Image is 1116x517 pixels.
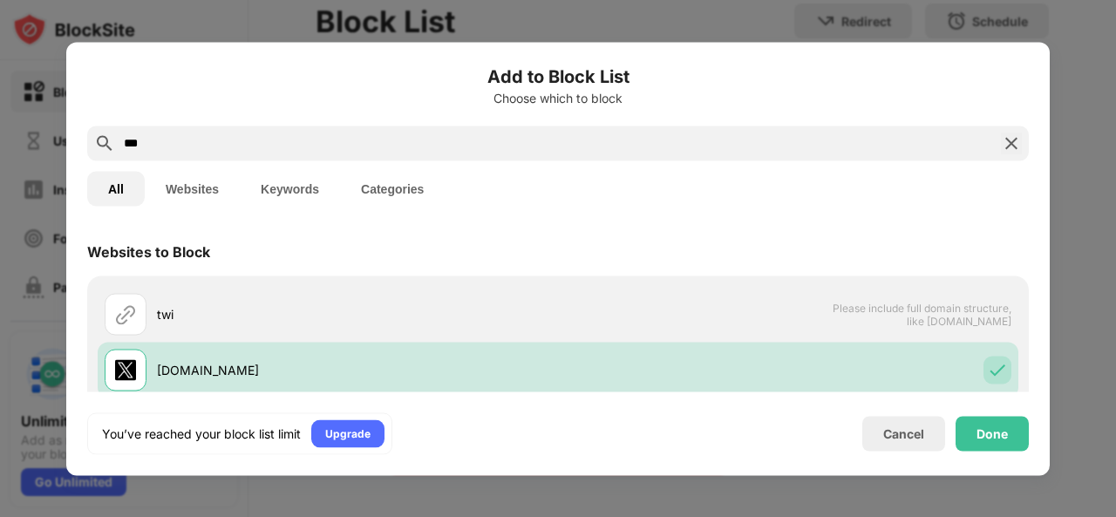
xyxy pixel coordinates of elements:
h6: Add to Block List [87,63,1029,89]
img: url.svg [115,303,136,324]
button: Categories [340,171,445,206]
div: Websites to Block [87,242,210,260]
button: Keywords [240,171,340,206]
div: twi [157,305,558,323]
img: favicons [115,359,136,380]
div: Upgrade [325,425,371,442]
div: Cancel [883,426,924,441]
div: Done [976,426,1008,440]
img: search-close [1001,133,1022,153]
span: Please include full domain structure, like [DOMAIN_NAME] [832,301,1011,327]
button: Websites [145,171,240,206]
div: [DOMAIN_NAME] [157,361,558,379]
button: All [87,171,145,206]
div: Choose which to block [87,91,1029,105]
img: search.svg [94,133,115,153]
div: You’ve reached your block list limit [102,425,301,442]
